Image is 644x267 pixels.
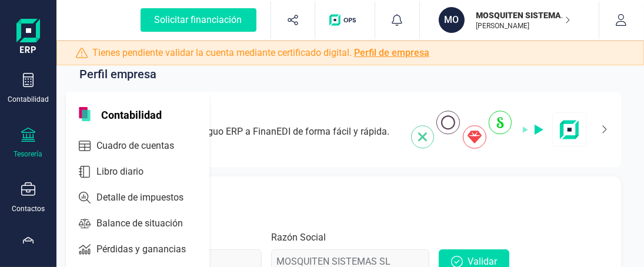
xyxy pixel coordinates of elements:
span: Libro diario [92,165,165,179]
span: Importa los datos de tu antiguo ERP a FinanEDI de forma fácil y rápida. Haz para comenzar. [94,125,397,153]
span: Cuadro de cuentas [92,139,195,153]
p: MOSQUITEN SISTEMAS SL [476,9,570,21]
button: Solicitar financiación [126,1,271,39]
div: Contactos [12,204,45,213]
p: [PERSON_NAME] [476,21,570,31]
span: Pérdidas y ganancias [92,242,207,256]
img: Logo Finanedi [16,19,40,56]
div: MO [439,7,465,33]
span: Perfil empresa [79,66,156,82]
img: integrations-img [411,111,587,149]
span: Contabilidad [94,107,169,121]
div: Solicitar financiación [141,8,256,32]
span: Detalle de impuestos [92,191,205,205]
img: Logo de OPS [329,14,361,26]
a: Perfil de empresa [354,47,429,58]
div: Contabilidad [8,95,49,104]
span: Balance de situación [92,216,204,231]
div: Tesorería [14,149,43,159]
button: MOMOSQUITEN SISTEMAS SL[PERSON_NAME] [434,1,585,39]
button: Logo de OPS [322,1,368,39]
label: Razón Social [271,231,326,245]
span: Tienes pendiente validar la cuenta mediante certificado digital. [92,46,429,60]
